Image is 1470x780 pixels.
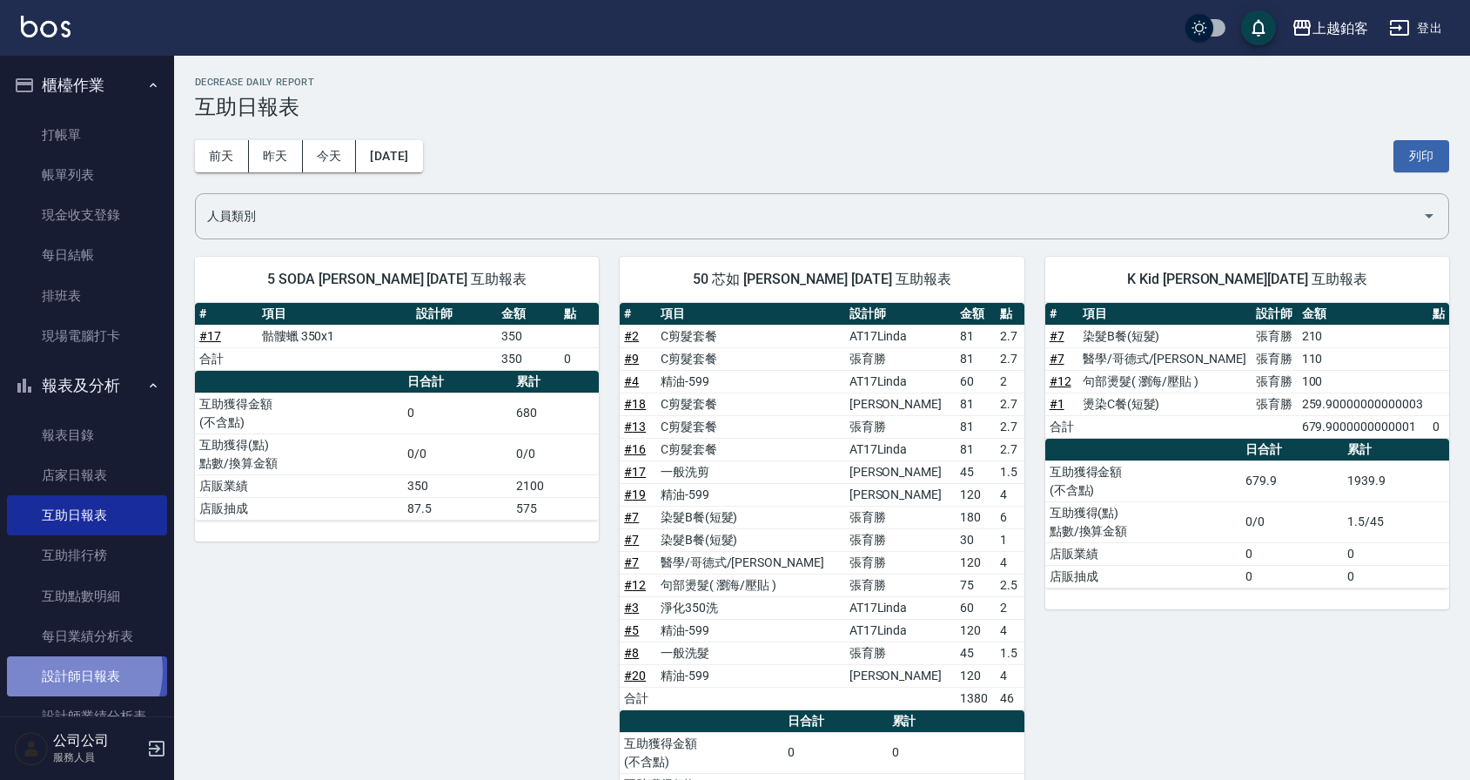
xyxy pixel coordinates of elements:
[1252,347,1297,370] td: 張育勝
[845,415,956,438] td: 張育勝
[1343,439,1449,461] th: 累計
[624,578,646,592] a: #12
[7,316,167,356] a: 現場電腦打卡
[656,551,845,574] td: 醫學/哥德式/[PERSON_NAME]
[1050,352,1064,366] a: #7
[656,596,845,619] td: 淨化350洗
[7,656,167,696] a: 設計師日報表
[956,461,996,483] td: 45
[1252,370,1297,393] td: 張育勝
[656,528,845,551] td: 染髮B餐(短髮)
[783,710,888,733] th: 日合計
[656,664,845,687] td: 精油-599
[888,710,1024,733] th: 累計
[624,352,639,366] a: #9
[956,619,996,642] td: 120
[845,619,956,642] td: AT17Linda
[1066,271,1428,288] span: K Kid [PERSON_NAME][DATE] 互助報表
[956,325,996,347] td: 81
[1045,303,1078,326] th: #
[1252,303,1297,326] th: 設計師
[53,732,142,750] h5: 公司公司
[7,115,167,155] a: 打帳單
[845,664,956,687] td: [PERSON_NAME]
[1382,12,1449,44] button: 登出
[7,155,167,195] a: 帳單列表
[7,455,167,495] a: 店家日報表
[656,483,845,506] td: 精油-599
[956,347,996,370] td: 81
[996,596,1024,619] td: 2
[656,325,845,347] td: C剪髮套餐
[403,434,512,474] td: 0/0
[403,393,512,434] td: 0
[956,483,996,506] td: 120
[1428,303,1449,326] th: 點
[1241,501,1343,542] td: 0/0
[1078,347,1252,370] td: 醫學/哥德式/[PERSON_NAME]
[996,370,1024,393] td: 2
[7,235,167,275] a: 每日結帳
[1045,501,1241,542] td: 互助獲得(點) 點數/換算金額
[1298,370,1428,393] td: 100
[7,276,167,316] a: 排班表
[403,497,512,520] td: 87.5
[512,434,599,474] td: 0/0
[1078,393,1252,415] td: 燙染C餐(短髮)
[783,732,888,773] td: 0
[996,438,1024,461] td: 2.7
[1428,415,1449,438] td: 0
[996,574,1024,596] td: 2.5
[1343,565,1449,588] td: 0
[996,506,1024,528] td: 6
[195,303,258,326] th: #
[1415,202,1443,230] button: Open
[996,303,1024,326] th: 點
[624,533,639,547] a: #7
[1241,461,1343,501] td: 679.9
[195,474,403,497] td: 店販業績
[1241,565,1343,588] td: 0
[1078,325,1252,347] td: 染髮B餐(短髮)
[656,347,845,370] td: C剪髮套餐
[14,731,49,766] img: Person
[956,393,996,415] td: 81
[1252,393,1297,415] td: 張育勝
[7,696,167,736] a: 設計師業績分析表
[624,465,646,479] a: #17
[1298,303,1428,326] th: 金額
[1241,542,1343,565] td: 0
[1343,461,1449,501] td: 1939.9
[956,687,996,709] td: 1380
[195,434,403,474] td: 互助獲得(點) 點數/換算金額
[996,664,1024,687] td: 4
[1045,303,1449,439] table: a dense table
[996,461,1024,483] td: 1.5
[512,393,599,434] td: 680
[199,329,221,343] a: #17
[560,303,599,326] th: 點
[656,461,845,483] td: 一般洗剪
[258,303,412,326] th: 項目
[195,347,258,370] td: 合計
[656,619,845,642] td: 精油-599
[845,325,956,347] td: AT17Linda
[656,415,845,438] td: C剪髮套餐
[195,303,599,371] table: a dense table
[497,347,560,370] td: 350
[1393,140,1449,172] button: 列印
[620,732,782,773] td: 互助獲得金額 (不含點)
[656,393,845,415] td: C剪髮套餐
[412,303,497,326] th: 設計師
[1045,565,1241,588] td: 店販抽成
[7,535,167,575] a: 互助排行榜
[656,438,845,461] td: C剪髮套餐
[996,325,1024,347] td: 2.7
[641,271,1003,288] span: 50 芯如 [PERSON_NAME] [DATE] 互助報表
[996,642,1024,664] td: 1.5
[1078,370,1252,393] td: 句部燙髮( 瀏海/壓貼 )
[1050,374,1071,388] a: #12
[956,303,996,326] th: 金額
[620,303,1024,710] table: a dense table
[624,510,639,524] a: #7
